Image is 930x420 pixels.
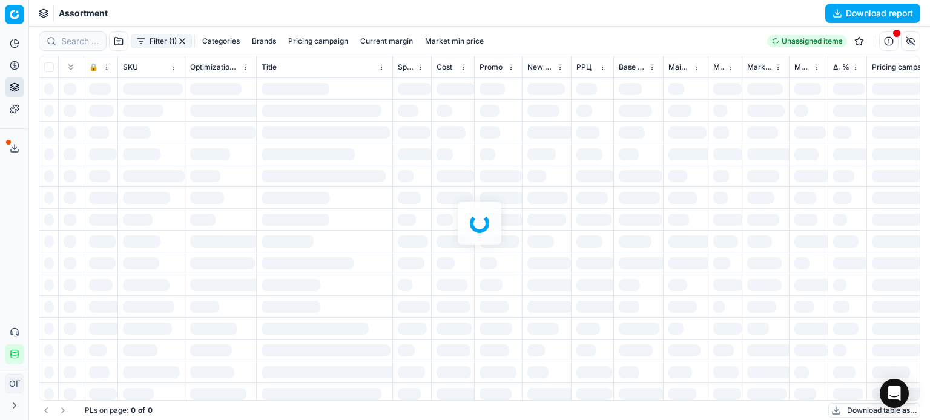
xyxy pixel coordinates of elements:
button: ОГ [5,374,24,393]
div: Open Intercom Messenger [880,379,909,408]
button: Download report [825,4,920,23]
span: Assortment [59,7,108,19]
span: ОГ [5,375,24,393]
nav: breadcrumb [59,7,108,19]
